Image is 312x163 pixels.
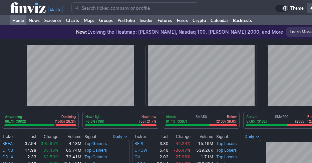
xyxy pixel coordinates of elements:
[139,114,156,119] p: New Low
[165,114,237,124] div: SMA50
[26,15,42,25] a: News
[84,148,107,153] a: Top Gainers
[174,141,191,146] span: -42.24%
[139,119,156,124] p: (55) 21.7%
[10,15,26,25] a: Home
[150,154,169,160] td: 2.02
[18,133,37,140] th: Last
[59,133,81,140] th: Volume
[97,15,115,25] a: Groups
[150,140,169,147] td: 3.30
[64,15,81,25] a: Charts
[174,154,191,159] span: -27.96%
[216,148,237,153] a: Top Losers
[76,29,283,35] p: Evolving the Heatmap: [PERSON_NAME], Nasdaq 100, [PERSON_NAME] 2000, and More
[55,114,76,119] p: Declining
[85,114,104,119] p: New High
[5,119,26,124] p: 68.7% (3802)
[81,15,97,25] a: Maps
[190,15,208,25] a: Crypto
[166,119,187,124] p: 61.4% (3387)
[42,15,64,25] a: Screener
[59,147,81,154] td: 65.74M
[216,119,237,124] p: (2133) 38.6%
[155,15,175,25] a: Futures
[169,133,191,140] th: Change
[18,140,37,147] td: 37.94
[134,154,140,159] a: GV
[43,154,58,159] span: 62.59%
[134,148,147,153] a: CHOW
[84,134,96,139] span: Signal
[243,133,261,140] button: Signals interval
[216,141,237,146] a: Top Losers
[245,133,254,140] span: Daily
[111,133,129,140] button: Signals interval
[175,15,190,25] a: Forex
[85,119,104,124] p: 78.3% (198)
[137,15,155,25] a: Insider
[84,154,107,159] a: Top Gainers
[191,133,214,140] th: Volume
[216,114,237,119] p: Below
[5,114,26,119] p: Advancing
[2,148,13,153] a: ETNB
[18,147,37,154] td: 14.98
[191,154,214,160] td: 1.71M
[37,133,59,140] th: Change
[231,15,254,25] a: Backtests
[174,148,191,153] span: -36.47%
[191,147,214,154] td: 539.26K
[55,119,76,124] p: (1565) 28.3%
[18,154,37,160] td: 2.33
[59,154,81,160] td: 72.41M
[191,140,214,147] td: 15.19M
[150,147,169,154] td: 5.40
[134,141,144,146] a: REPL
[208,15,231,25] a: Calendar
[216,134,228,139] span: Signal
[59,140,81,147] td: 4.18M
[132,133,151,140] th: Ticker
[246,114,267,119] p: Above
[41,141,58,146] span: 395.95%
[150,133,169,140] th: Last
[166,114,187,119] p: Above
[2,141,13,146] a: BREA
[76,29,87,35] span: New:
[113,133,122,140] span: Daily
[2,154,13,159] a: CDLX
[71,2,198,13] input: Search
[43,148,58,153] span: 85.46%
[216,154,237,159] a: Top Losers
[84,141,107,146] a: Top Gainers
[246,119,267,124] p: 57.6% (3182)
[290,5,304,12] span: Theme
[115,15,137,25] a: Portfolio
[275,5,304,12] a: Theme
